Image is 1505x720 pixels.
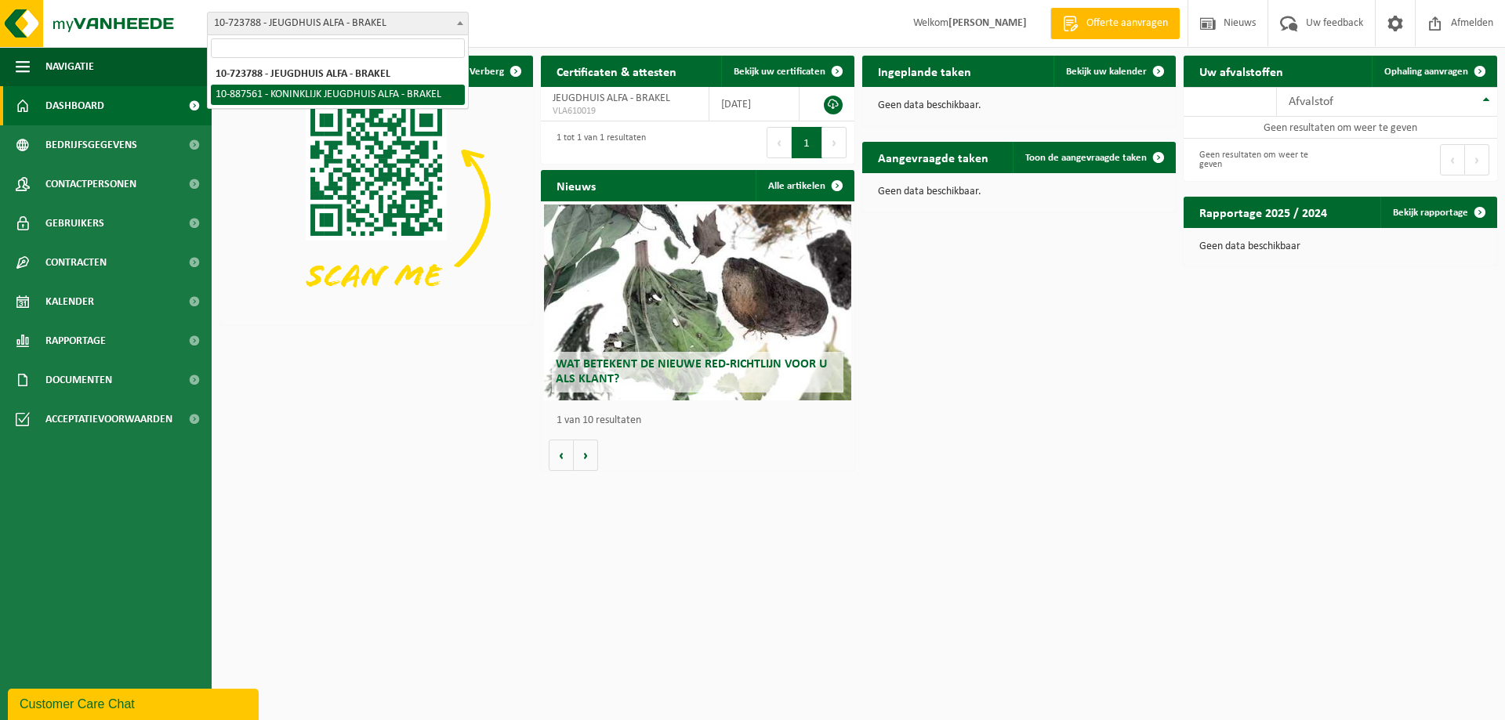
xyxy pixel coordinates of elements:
[1066,67,1147,77] span: Bekijk uw kalender
[45,165,136,204] span: Contactpersonen
[45,360,112,400] span: Documenten
[45,125,137,165] span: Bedrijfsgegevens
[211,85,465,105] li: 10-887561 - KONINKLIJK JEUGDHUIS ALFA - BRAKEL
[457,56,531,87] button: Verberg
[878,100,1160,111] p: Geen data beschikbaar.
[553,92,670,104] span: JEUGDHUIS ALFA - BRAKEL
[1184,197,1343,227] h2: Rapportage 2025 / 2024
[211,64,465,85] li: 10-723788 - JEUGDHUIS ALFA - BRAKEL
[1013,142,1174,173] a: Toon de aangevraagde taken
[549,125,646,160] div: 1 tot 1 van 1 resultaten
[822,127,847,158] button: Next
[734,67,825,77] span: Bekijk uw certificaten
[1050,8,1180,39] a: Offerte aanvragen
[574,440,598,471] button: Volgende
[45,47,94,86] span: Navigatie
[549,440,574,471] button: Vorige
[1380,197,1496,228] a: Bekijk rapportage
[1025,153,1147,163] span: Toon de aangevraagde taken
[878,186,1160,197] p: Geen data beschikbaar.
[1199,241,1481,252] p: Geen data beschikbaar
[709,87,799,121] td: [DATE]
[45,86,104,125] span: Dashboard
[45,243,107,282] span: Contracten
[792,127,822,158] button: 1
[219,87,533,322] img: Download de VHEPlus App
[721,56,853,87] a: Bekijk uw certificaten
[1083,16,1172,31] span: Offerte aanvragen
[208,13,468,34] span: 10-723788 - JEUGDHUIS ALFA - BRAKEL
[767,127,792,158] button: Previous
[1384,67,1468,77] span: Ophaling aanvragen
[1184,56,1299,86] h2: Uw afvalstoffen
[553,105,697,118] span: VLA610019
[1440,144,1465,175] button: Previous
[1289,96,1333,108] span: Afvalstof
[557,415,847,426] p: 1 van 10 resultaten
[207,12,469,35] span: 10-723788 - JEUGDHUIS ALFA - BRAKEL
[470,67,504,77] span: Verberg
[1191,143,1333,177] div: Geen resultaten om weer te geven
[541,170,611,201] h2: Nieuws
[8,686,262,720] iframe: chat widget
[541,56,692,86] h2: Certificaten & attesten
[1053,56,1174,87] a: Bekijk uw kalender
[544,204,851,400] a: Wat betekent de nieuwe RED-richtlijn voor u als klant?
[45,400,172,439] span: Acceptatievoorwaarden
[756,170,853,201] a: Alle artikelen
[1372,56,1496,87] a: Ophaling aanvragen
[1465,144,1489,175] button: Next
[556,358,827,385] span: Wat betekent de nieuwe RED-richtlijn voor u als klant?
[1184,117,1497,139] td: Geen resultaten om weer te geven
[948,17,1027,29] strong: [PERSON_NAME]
[45,204,104,243] span: Gebruikers
[45,321,106,360] span: Rapportage
[862,142,1004,172] h2: Aangevraagde taken
[862,56,987,86] h2: Ingeplande taken
[45,282,94,321] span: Kalender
